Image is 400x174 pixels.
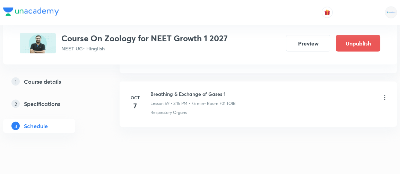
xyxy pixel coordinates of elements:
[128,101,142,111] h4: 7
[336,35,380,52] button: Unpublish
[11,77,20,86] p: 1
[24,122,48,130] h5: Schedule
[150,109,187,116] p: Respiratory Organs
[385,7,397,18] img: Rahul Mishra
[3,75,97,89] a: 1Course details
[24,77,61,86] h5: Course details
[61,33,228,43] h3: Course On Zoology for NEET Growth 1 2027
[128,94,142,101] h6: Oct
[3,8,59,18] a: Company Logo
[286,35,330,52] button: Preview
[150,90,236,98] h6: Breathing & Exchange of Gases 1
[24,100,60,108] h5: Specifications
[11,122,20,130] p: 3
[324,9,330,16] img: avatar
[322,7,333,18] button: avatar
[11,100,20,108] p: 2
[20,33,56,53] img: 855FCE8E-4D3B-4979-919C-8099CBE5A2A2_plus.png
[204,100,236,107] p: • Room 701 TOIB
[3,97,97,111] a: 2Specifications
[61,45,228,52] p: NEET UG • Hinglish
[150,100,204,107] p: Lesson 59 • 3:15 PM • 75 min
[3,8,59,16] img: Company Logo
